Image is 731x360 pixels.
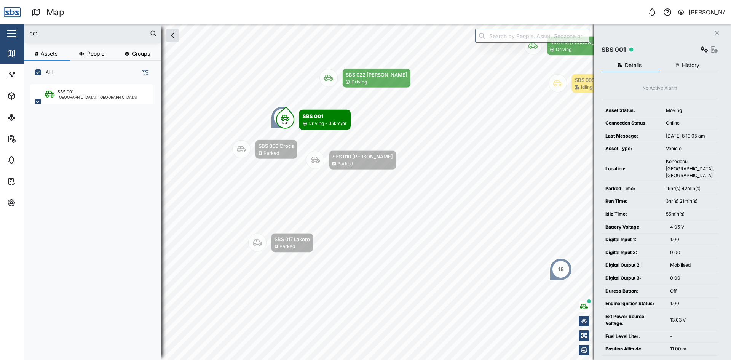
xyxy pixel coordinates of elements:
div: Alarms [20,156,43,164]
div: N 4° [282,122,289,125]
span: People [87,51,104,56]
div: SBS 001 [303,112,347,120]
div: 13.03 V [670,317,714,324]
div: 19hr(s) 42min(s) [666,185,714,192]
div: Map marker [524,36,614,56]
div: SBS 005 [PERSON_NAME] [575,76,637,84]
div: Map marker [276,110,351,130]
div: Location: [605,165,658,173]
label: ALL [41,69,54,75]
div: Map marker [248,233,313,253]
button: [PERSON_NAME] [677,7,725,18]
div: Ext Power Source Voltage: [605,313,662,327]
div: Asset Type: [605,145,658,152]
div: grid [30,82,161,354]
div: 11.00 m [670,346,714,353]
div: Moving [666,107,714,114]
div: Sites [20,113,38,122]
div: Duress Button: [605,288,662,295]
div: SBS 006 Crocs [259,142,294,150]
div: SBS 017 Lakoro [275,235,310,243]
div: Settings [20,198,47,207]
div: [DATE] 8:19:05 am [666,133,714,140]
div: Idling [581,84,592,91]
div: Run Time: [605,198,658,205]
div: Driving [351,78,367,86]
div: Fuel Level Liter: [605,333,662,340]
div: Map marker [549,74,640,93]
div: No Active Alarm [642,85,677,92]
div: [GEOGRAPHIC_DATA], [GEOGRAPHIC_DATA] [57,95,137,99]
div: [PERSON_NAME] [688,8,725,17]
div: Map marker [319,69,411,88]
span: Details [625,62,642,68]
div: Connection Status: [605,120,658,127]
div: Idle Time: [605,211,658,218]
input: Search by People, Asset, Geozone or Place [475,29,589,43]
div: 18 [558,265,564,274]
div: SBS 022 [PERSON_NAME] [346,71,407,78]
div: Digital Output 3: [605,275,662,282]
div: Engine Ignition Status: [605,300,662,307]
div: Driving [556,46,571,53]
div: Digital Output 2: [605,262,662,269]
div: - [670,333,714,340]
div: Mobilised [670,262,714,269]
span: History [682,62,699,68]
div: Parked [263,150,279,157]
div: Map marker [306,150,396,170]
div: Map [20,49,37,58]
span: Assets [41,51,57,56]
div: Tasks [20,177,41,186]
div: Map [46,6,64,19]
div: Konedobu, [GEOGRAPHIC_DATA], [GEOGRAPHIC_DATA] [666,158,714,179]
div: Vehicle [666,145,714,152]
div: Reports [20,134,46,143]
div: Battery Voltage: [605,224,662,231]
div: 1.00 [670,300,714,307]
span: Groups [132,51,150,56]
div: SBS 010 [PERSON_NAME] [332,153,393,160]
div: Off [670,288,714,295]
div: Asset Status: [605,107,658,114]
div: SBS 001 [602,45,626,54]
div: 3hr(s) 21min(s) [666,198,714,205]
div: Map marker [232,140,297,159]
div: Dashboard [20,70,54,79]
input: Search assets or drivers [29,28,157,39]
div: Map marker [549,258,572,281]
div: 0.00 [670,275,714,282]
div: Position Altitude: [605,346,662,353]
canvas: Map [24,24,731,360]
div: Digital Input 1: [605,236,662,243]
div: Parked Time: [605,185,658,192]
img: Main Logo [4,4,21,21]
div: 1.00 [670,236,714,243]
div: Parked [337,160,353,168]
div: 55min(s) [666,211,714,218]
div: SBS 001 [57,89,73,95]
div: Last Message: [605,133,658,140]
div: Digital Input 3: [605,249,662,256]
div: 0.00 [670,249,714,256]
div: Parked [279,243,295,250]
div: Assets [20,92,43,100]
div: 4.05 V [670,224,714,231]
div: Map marker [271,106,294,129]
div: Driving - 35km/hr [308,120,347,127]
div: Online [666,120,714,127]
